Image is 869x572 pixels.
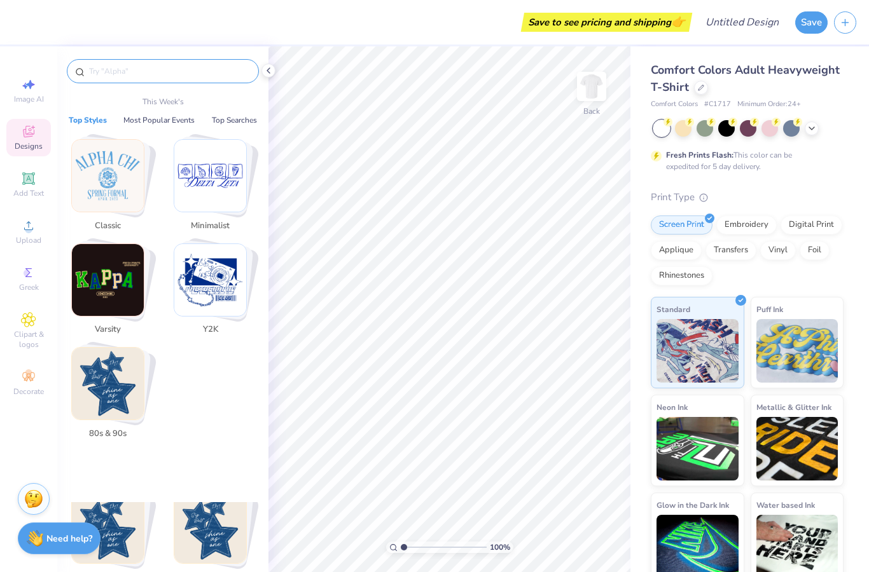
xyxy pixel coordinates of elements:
[795,11,828,34] button: Save
[704,99,731,110] span: # C1717
[15,141,43,151] span: Designs
[716,215,777,235] div: Embroidery
[651,266,713,285] div: Rhinestones
[88,65,251,78] input: Try "Alpha"
[781,215,842,235] div: Digital Print
[166,139,262,237] button: Stack Card Button Minimalist
[756,417,838,480] img: Metallic & Glitter Ink
[756,400,831,414] span: Metallic & Glitter Ink
[19,282,39,292] span: Greek
[208,114,261,126] button: Top Searches
[695,10,789,35] input: Untitled Design
[583,106,600,117] div: Back
[72,140,144,212] img: Classic
[72,244,144,316] img: Varsity
[46,533,92,545] strong: Need help?
[65,114,111,126] button: Top Styles
[64,139,160,237] button: Stack Card Button Classic
[64,243,160,341] button: Stack Card Button Varsity
[651,62,840,95] span: Comfort Colors Adult Heavyweight T-Shirt
[190,323,231,336] span: Y2K
[64,347,160,445] button: Stack Card Button 80s & 90s
[800,241,830,260] div: Foil
[706,241,756,260] div: Transfers
[120,114,198,126] button: Most Popular Events
[651,215,713,235] div: Screen Print
[87,428,129,440] span: 80s & 90s
[190,220,231,233] span: Minimalist
[72,491,144,563] img: star
[666,150,733,160] strong: Fresh Prints Flash:
[174,140,246,212] img: Minimalist
[657,319,739,383] img: Standard
[651,99,698,110] span: Comfort Colors
[524,13,689,32] div: Save to see pricing and shipping
[13,188,44,198] span: Add Text
[16,235,41,245] span: Upload
[166,243,262,341] button: Stack Card Button Y2K
[666,149,823,172] div: This color can be expedited for 5 day delivery.
[143,96,184,107] p: This Week's
[657,400,688,414] span: Neon Ink
[14,94,44,104] span: Image AI
[756,303,783,316] span: Puff Ink
[87,220,129,233] span: Classic
[13,386,44,397] span: Decorate
[760,241,796,260] div: Vinyl
[87,323,129,336] span: Varsity
[651,241,702,260] div: Applique
[737,99,801,110] span: Minimum Order: 24 +
[6,329,51,350] span: Clipart & logos
[756,498,815,512] span: Water based Ink
[756,319,838,383] img: Puff Ink
[174,244,246,316] img: Y2K
[671,14,685,29] span: 👉
[72,348,144,419] img: 80s & 90s
[174,491,246,563] img: stars
[579,74,604,99] img: Back
[651,190,844,205] div: Print Type
[490,541,510,553] span: 100 %
[657,303,690,316] span: Standard
[657,417,739,480] img: Neon Ink
[657,498,729,512] span: Glow in the Dark Ink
